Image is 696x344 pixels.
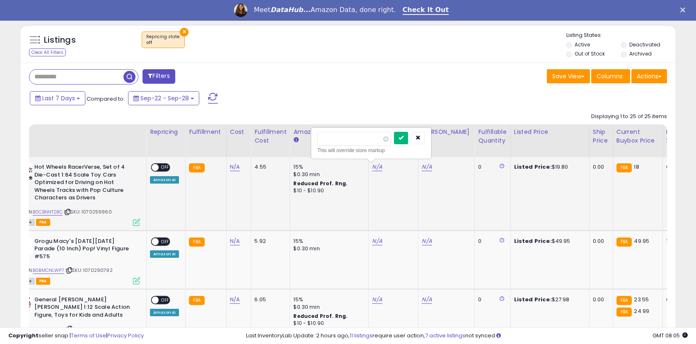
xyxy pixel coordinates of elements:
div: Clear All Filters [29,48,66,56]
span: FBA [36,219,50,226]
div: Amazon Fees [293,128,365,136]
div: 0 [478,296,504,303]
div: 100% [666,237,694,245]
a: Check It Out [403,6,449,15]
a: N/A [422,237,432,245]
span: OFF [159,238,172,245]
div: 5.92 [254,237,283,245]
div: $19.80 [514,163,583,171]
button: Last 7 Days [30,91,85,105]
span: Sep-22 - Sep-28 [140,94,189,102]
div: Repricing [150,128,182,136]
div: Meet Amazon Data, done right. [254,6,396,14]
span: Last 7 Days [42,94,75,102]
span: 24.99 [634,307,649,315]
span: Columns [597,72,623,80]
b: General [PERSON_NAME] [PERSON_NAME] 1:12 Scale Action Figure, Toys for Kids and Adults [34,296,135,321]
div: This will override store markup [317,146,425,155]
small: FBA [189,237,204,247]
small: FBA [616,163,632,172]
a: Privacy Policy [107,332,144,339]
div: 15% [293,296,362,303]
div: 15% [293,237,362,245]
strong: Copyright [8,332,39,339]
button: Filters [143,69,175,84]
a: N/A [230,163,240,171]
span: Repricing state : [146,34,180,46]
button: Save View [547,69,590,83]
h5: Listings [44,34,76,46]
i: DataHub... [271,6,311,14]
small: FBA [189,296,204,305]
div: 0% [666,296,694,303]
span: OFF [159,164,172,171]
a: N/A [422,296,432,304]
a: 7 active listings [425,332,465,339]
a: 11 listings [350,332,372,339]
a: N/A [422,163,432,171]
button: × [180,28,188,36]
span: OFF [159,297,172,304]
div: Close [680,7,689,12]
div: Amazon AI [150,309,179,316]
a: N/A [230,296,240,304]
span: | SKU: 1070290792 [65,267,113,274]
div: $49.95 [514,237,583,245]
div: Fulfillment [189,128,222,136]
a: N/A [372,163,382,171]
div: 4.55 [254,163,283,171]
button: Actions [631,69,667,83]
b: Listed Price: [514,296,552,303]
b: Reduced Prof. Rng. [293,313,348,320]
label: Deactivated [629,41,660,48]
div: off [146,40,180,46]
label: Archived [629,50,652,57]
div: Fulfillable Quantity [478,128,507,145]
div: 0.00 [593,163,607,171]
small: Amazon Fees. [293,136,298,144]
div: 0 [478,163,504,171]
label: Active [575,41,590,48]
a: N/A [372,296,382,304]
div: 0.00 [593,296,607,303]
div: 0% [666,163,694,171]
a: N/A [372,237,382,245]
div: $10 - $10.90 [293,187,362,194]
div: $0.30 min [293,303,362,311]
div: [PERSON_NAME] [422,128,471,136]
div: Current Buybox Price [616,128,659,145]
div: $27.98 [514,296,583,303]
span: 23.55 [634,296,649,303]
span: 18 [634,163,639,171]
div: Listed Price [514,128,586,136]
b: Hot Wheels RacerVerse, Set of 4 Die-Cast 1:64 Scale Toy Cars Optimized for Driving on Hot Wheels ... [34,163,135,204]
div: 0.00 [593,237,607,245]
div: 15% [293,163,362,171]
b: Listed Price: [514,163,552,171]
a: N/A [230,237,240,245]
div: 0 [478,237,504,245]
div: Cost [230,128,248,136]
span: 49.95 [634,237,649,245]
div: Amazon AI [150,250,179,258]
div: Ship Price [593,128,609,145]
b: Grogu Macy's [DATE][DATE] Parade (10 Inch) Pop! Vinyl Figure #575 [34,237,135,263]
button: Columns [591,69,630,83]
div: seller snap | | [8,332,144,340]
b: Reduced Prof. Rng. [293,180,348,187]
a: B0CBNNT2BC [33,208,63,216]
span: FBA [36,278,50,285]
p: Listing States: [566,31,675,39]
div: Fulfillment Cost [254,128,286,145]
small: FBA [616,237,632,247]
div: Title [14,128,143,136]
a: B0BMCNLWP7 [33,267,64,274]
small: FBA [189,163,204,172]
span: | SKU: 1070259960 [64,208,112,215]
span: 2025-10-6 08:05 GMT [652,332,688,339]
div: $0.30 min [293,245,362,252]
button: Sep-22 - Sep-28 [128,91,199,105]
div: Last InventoryLab Update: 2 hours ago, require user action, not synced. [246,332,688,340]
img: Profile image for Georgie [234,4,247,17]
div: 6.05 [254,296,283,303]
